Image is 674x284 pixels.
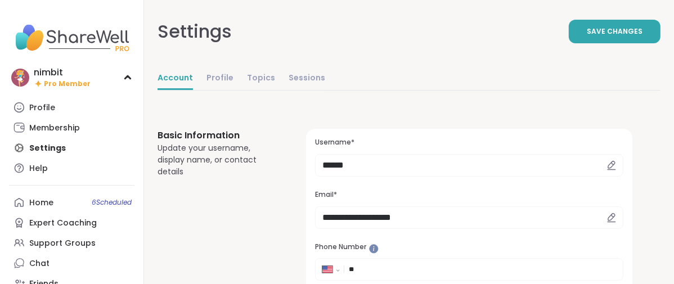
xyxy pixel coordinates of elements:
img: ShareWell Nav Logo [9,18,134,57]
span: 6 Scheduled [92,198,132,207]
a: Help [9,158,134,178]
div: Support Groups [29,238,96,249]
div: nimbit [34,66,91,79]
span: Pro Member [44,79,91,89]
img: nimbit [11,69,29,87]
a: Sessions [289,67,325,90]
div: Membership [29,123,80,134]
a: Account [158,67,193,90]
button: Save Changes [569,20,660,43]
h3: Phone Number [315,242,623,252]
div: Expert Coaching [29,218,97,229]
a: Expert Coaching [9,213,134,233]
div: Home [29,197,53,209]
a: Profile [206,67,233,90]
a: Home6Scheduled [9,192,134,213]
a: Topics [247,67,275,90]
iframe: Spotlight [369,244,379,254]
span: Save Changes [587,26,642,37]
div: Profile [29,102,55,114]
h3: Email* [315,190,623,200]
h3: Username* [315,138,623,147]
h3: Basic Information [158,129,279,142]
div: Chat [29,258,50,269]
div: Settings [158,18,232,45]
a: Profile [9,97,134,118]
div: Help [29,163,48,174]
a: Membership [9,118,134,138]
div: Update your username, display name, or contact details [158,142,279,178]
a: Chat [9,253,134,273]
a: Support Groups [9,233,134,253]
